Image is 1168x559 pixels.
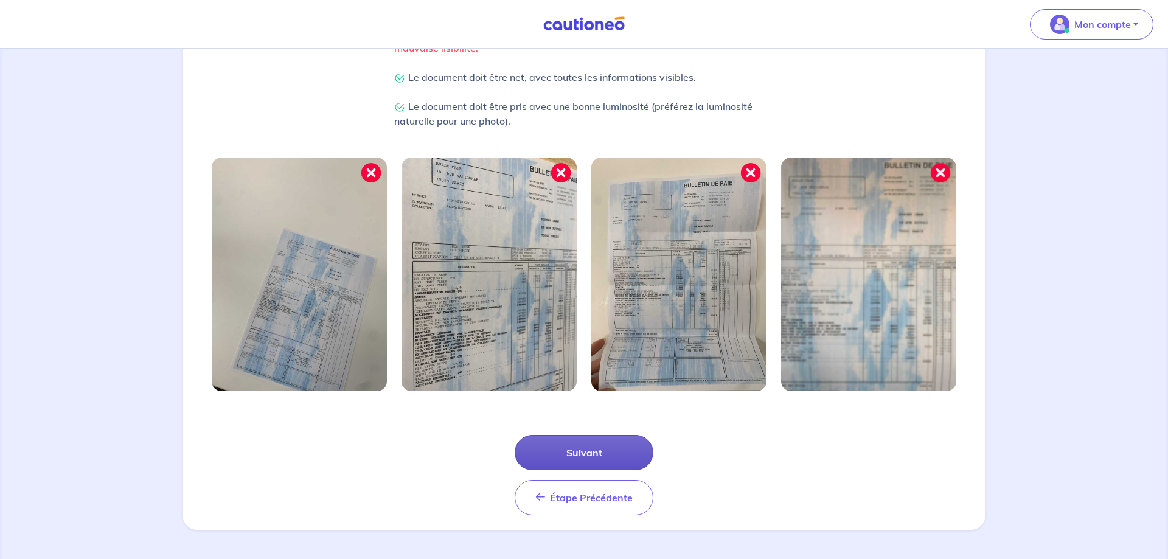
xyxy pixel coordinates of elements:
[394,70,774,128] p: Le document doit être net, avec toutes les informations visibles. Le document doit être pris avec...
[394,73,405,84] img: Check
[401,158,577,391] img: Image mal cadrée 2
[781,158,956,391] img: Image mal cadrée 4
[394,102,405,113] img: Check
[538,16,630,32] img: Cautioneo
[212,158,387,391] img: Image mal cadrée 1
[515,480,653,515] button: Étape Précédente
[1050,15,1069,34] img: illu_account_valid_menu.svg
[515,435,653,470] button: Suivant
[1074,17,1131,32] p: Mon compte
[1030,9,1153,40] button: illu_account_valid_menu.svgMon compte
[591,158,766,391] img: Image mal cadrée 3
[550,491,633,504] span: Étape Précédente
